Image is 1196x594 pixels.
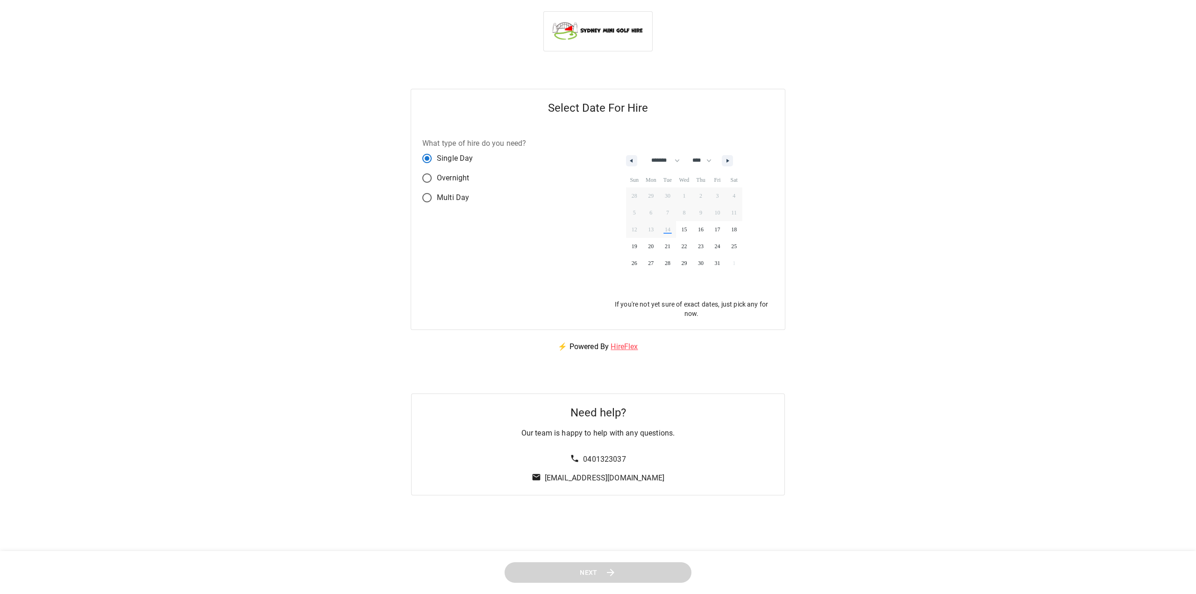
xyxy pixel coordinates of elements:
span: 7 [666,204,669,221]
button: 31 [709,255,726,272]
span: Tue [659,172,676,187]
button: 19 [626,238,643,255]
button: 24 [709,238,726,255]
span: 31 [715,255,720,272]
img: Sydney Mini Golf Hire logo [551,19,645,42]
button: 15 [676,221,693,238]
button: 20 [643,238,660,255]
button: 7 [659,204,676,221]
span: 25 [731,238,737,255]
span: 2 [699,187,702,204]
span: 13 [648,221,654,238]
button: 11 [726,204,742,221]
span: Overnight [437,172,469,184]
span: 12 [632,221,637,238]
button: 1 [676,187,693,204]
span: 18 [731,221,737,238]
span: 3 [716,187,719,204]
button: 25 [726,238,742,255]
span: 1 [683,187,685,204]
button: 30 [692,255,709,272]
span: 16 [698,221,704,238]
span: Multi Day [437,192,469,203]
span: Sat [726,172,742,187]
span: 19 [632,238,637,255]
button: 3 [709,187,726,204]
button: 29 [676,255,693,272]
span: 10 [715,204,720,221]
span: Mon [643,172,660,187]
span: 15 [681,221,687,238]
h5: Select Date For Hire [411,89,785,127]
span: 27 [648,255,654,272]
span: 29 [681,255,687,272]
span: 20 [648,238,654,255]
span: 8 [683,204,685,221]
button: 17 [709,221,726,238]
span: 14 [665,221,670,238]
span: 6 [649,204,652,221]
span: Fri [709,172,726,187]
span: 9 [699,204,702,221]
button: 18 [726,221,742,238]
span: Sun [626,172,643,187]
button: 13 [643,221,660,238]
button: 14 [659,221,676,238]
a: [EMAIL_ADDRESS][DOMAIN_NAME] [545,473,664,482]
span: 26 [632,255,637,272]
p: ⚡ Powered By [547,330,649,364]
p: Our team is happy to help with any questions. [521,428,675,439]
span: 21 [665,238,670,255]
p: 0401323037 [583,454,626,465]
span: 30 [698,255,704,272]
button: 23 [692,238,709,255]
button: 10 [709,204,726,221]
button: 6 [643,204,660,221]
button: 16 [692,221,709,238]
button: 12 [626,221,643,238]
button: 9 [692,204,709,221]
span: 11 [731,204,737,221]
button: 22 [676,238,693,255]
label: What type of hire do you need? [422,138,527,149]
span: 23 [698,238,704,255]
span: 5 [633,204,636,221]
span: Single Day [437,153,473,164]
button: 5 [626,204,643,221]
h5: Need help? [570,405,626,420]
span: Wed [676,172,693,187]
p: If you're not yet sure of exact dates, just pick any for now. [609,300,774,318]
span: 28 [665,255,670,272]
button: 28 [659,255,676,272]
a: HireFlex [611,342,638,351]
span: 24 [715,238,720,255]
button: 8 [676,204,693,221]
span: 17 [715,221,720,238]
span: 4 [733,187,735,204]
button: 27 [643,255,660,272]
span: 22 [681,238,687,255]
span: Thu [692,172,709,187]
button: 21 [659,238,676,255]
button: 26 [626,255,643,272]
button: 2 [692,187,709,204]
button: 4 [726,187,742,204]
